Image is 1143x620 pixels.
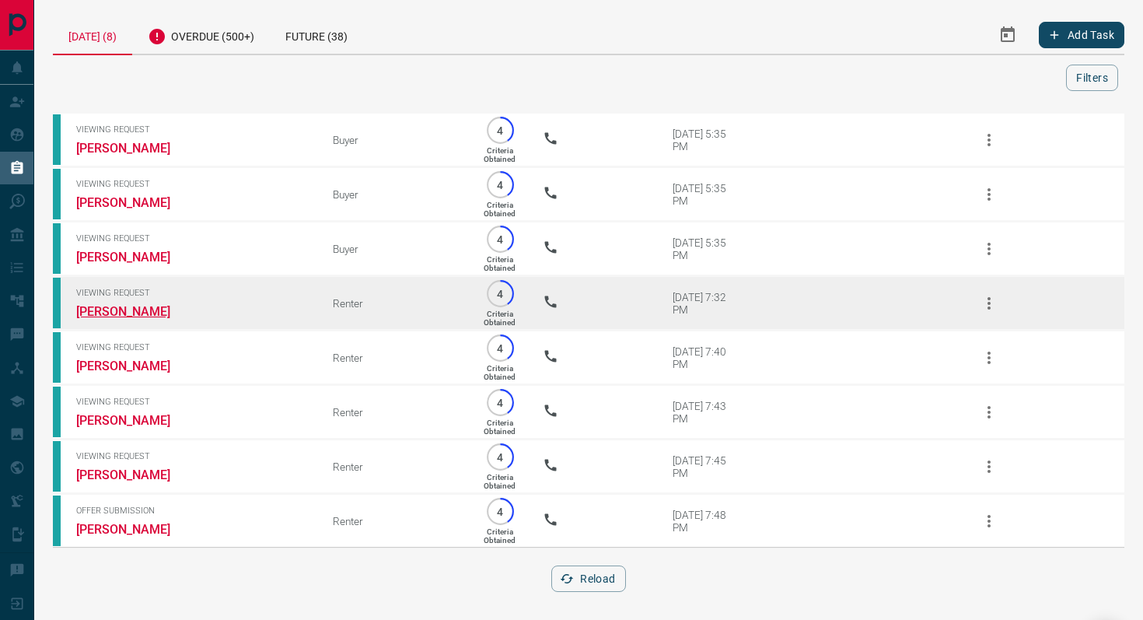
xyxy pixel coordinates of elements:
[53,16,132,55] div: [DATE] (8)
[76,397,309,407] span: Viewing Request
[76,342,309,352] span: Viewing Request
[495,451,506,463] p: 4
[495,288,506,299] p: 4
[673,454,739,479] div: [DATE] 7:45 PM
[76,195,193,210] a: [PERSON_NAME]
[76,124,309,135] span: Viewing Request
[76,468,193,482] a: [PERSON_NAME]
[53,496,61,546] div: condos.ca
[673,400,739,425] div: [DATE] 7:43 PM
[53,332,61,383] div: condos.ca
[495,506,506,517] p: 4
[551,566,625,592] button: Reload
[484,419,516,436] p: Criteria Obtained
[76,413,193,428] a: [PERSON_NAME]
[673,345,739,370] div: [DATE] 7:40 PM
[76,506,309,516] span: Offer Submission
[333,515,457,527] div: Renter
[333,461,457,473] div: Renter
[989,16,1026,54] button: Select Date Range
[76,522,193,537] a: [PERSON_NAME]
[53,114,61,165] div: condos.ca
[484,310,516,327] p: Criteria Obtained
[333,297,457,310] div: Renter
[333,134,457,146] div: Buyer
[53,387,61,437] div: condos.ca
[76,451,309,461] span: Viewing Request
[1066,65,1118,91] button: Filters
[1039,22,1124,48] button: Add Task
[495,397,506,408] p: 4
[76,179,309,189] span: Viewing Request
[270,16,363,54] div: Future (38)
[333,188,457,201] div: Buyer
[53,223,61,274] div: condos.ca
[76,288,309,298] span: Viewing Request
[673,128,739,152] div: [DATE] 5:35 PM
[53,169,61,219] div: condos.ca
[333,406,457,419] div: Renter
[76,141,193,156] a: [PERSON_NAME]
[484,146,516,163] p: Criteria Obtained
[76,233,309,243] span: Viewing Request
[53,441,61,492] div: condos.ca
[495,124,506,136] p: 4
[673,236,739,261] div: [DATE] 5:35 PM
[484,255,516,272] p: Criteria Obtained
[132,16,270,54] div: Overdue (500+)
[76,359,193,373] a: [PERSON_NAME]
[484,473,516,490] p: Criteria Obtained
[495,233,506,245] p: 4
[495,342,506,354] p: 4
[484,527,516,545] p: Criteria Obtained
[333,352,457,364] div: Renter
[484,201,516,218] p: Criteria Obtained
[76,304,193,319] a: [PERSON_NAME]
[495,179,506,191] p: 4
[76,250,193,264] a: [PERSON_NAME]
[484,364,516,381] p: Criteria Obtained
[673,182,739,207] div: [DATE] 5:35 PM
[333,243,457,255] div: Buyer
[673,509,739,534] div: [DATE] 7:48 PM
[673,291,739,316] div: [DATE] 7:32 PM
[53,278,61,328] div: condos.ca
